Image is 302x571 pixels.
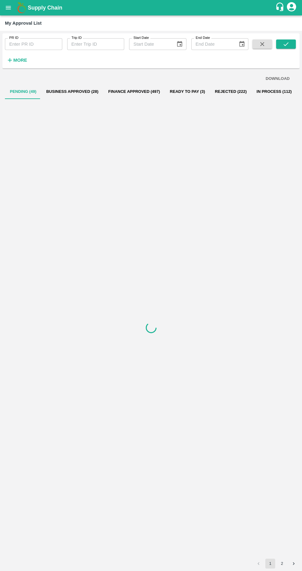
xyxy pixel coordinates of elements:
b: Supply Chain [28,5,62,11]
button: page 1 [265,559,275,569]
button: Rejected (222) [210,84,251,99]
button: More [5,55,29,65]
button: Go to next page [289,559,299,569]
input: Start Date [129,38,171,50]
input: Enter Trip ID [67,38,124,50]
button: Go to page 2 [277,559,287,569]
img: logo [15,2,28,14]
div: My Approval List [5,19,42,27]
a: Supply Chain [28,3,275,12]
strong: More [13,58,27,63]
button: Finance Approved (497) [103,84,165,99]
div: account of current user [286,1,297,14]
input: End Date [191,38,234,50]
button: Choose date [174,38,186,50]
label: End Date [196,35,210,40]
div: customer-support [275,2,286,13]
button: Pending (49) [5,84,41,99]
button: Business Approved (28) [41,84,103,99]
nav: pagination navigation [253,559,300,569]
label: PR ID [9,35,18,40]
button: Ready To Pay (3) [165,84,210,99]
button: Choose date [236,38,248,50]
button: open drawer [1,1,15,15]
button: DOWNLOAD [263,73,292,84]
input: Enter PR ID [5,38,62,50]
button: In Process (112) [252,84,297,99]
label: Start Date [133,35,149,40]
label: Trip ID [71,35,82,40]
